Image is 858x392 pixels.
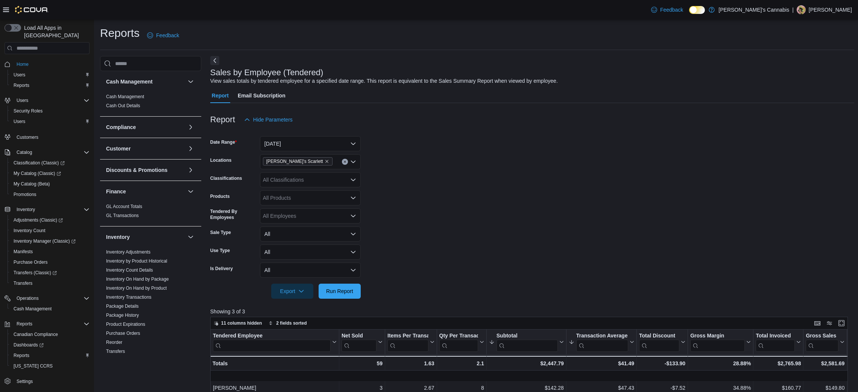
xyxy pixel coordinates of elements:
[15,6,49,14] img: Cova
[186,144,195,153] button: Customer
[100,248,201,377] div: Inventory
[8,225,93,236] button: Inventory Count
[144,28,182,43] a: Feedback
[14,160,65,166] span: Classification (Classic)
[11,279,90,288] span: Transfers
[342,333,383,352] button: Net Sold
[813,319,822,328] button: Keyboard shortcuts
[106,94,144,99] a: Cash Management
[14,377,90,386] span: Settings
[238,88,285,103] span: Email Subscription
[690,333,751,352] button: Gross Margin
[756,333,801,352] button: Total Invoiced
[213,359,337,368] div: Totals
[210,229,231,236] label: Sale Type
[14,352,29,359] span: Reports
[210,266,233,272] label: Is Delivery
[8,340,93,350] a: Dashboards
[2,204,93,215] button: Inventory
[14,82,29,88] span: Reports
[14,59,90,69] span: Home
[186,166,195,175] button: Discounts & Promotions
[2,131,93,142] button: Customers
[439,333,484,352] button: Qty Per Transaction
[106,213,139,218] a: GL Transactions
[106,295,152,300] a: Inventory Transactions
[241,112,296,127] button: Hide Parameters
[11,106,46,115] a: Security Roles
[186,187,195,196] button: Finance
[106,339,122,345] span: Reorder
[14,363,53,369] span: [US_STATE] CCRS
[11,169,64,178] a: My Catalog (Classic)
[576,333,628,352] div: Transaction Average
[8,189,93,200] button: Promotions
[350,195,356,201] button: Open list of options
[106,331,140,336] a: Purchase Orders
[106,267,153,273] a: Inventory Count Details
[8,278,93,289] button: Transfers
[11,247,36,256] a: Manifests
[221,320,262,326] span: 11 columns hidden
[14,148,90,157] span: Catalog
[106,123,136,131] h3: Compliance
[11,330,90,339] span: Canadian Compliance
[106,249,150,255] span: Inventory Adjustments
[14,205,90,214] span: Inventory
[489,359,564,368] div: $2,447.79
[14,377,36,386] a: Settings
[14,108,43,114] span: Security Roles
[210,56,219,65] button: Next
[14,259,48,265] span: Purchase Orders
[106,213,139,219] span: GL Transactions
[106,204,142,210] span: GL Account Totals
[648,2,686,17] a: Feedback
[106,304,139,309] a: Package Details
[2,59,93,70] button: Home
[14,191,36,198] span: Promotions
[11,190,90,199] span: Promotions
[14,96,90,105] span: Users
[350,159,356,165] button: Open list of options
[106,285,167,291] span: Inventory On Hand by Product
[8,304,93,314] button: Cash Management
[806,359,844,368] div: $2,581.69
[210,139,237,145] label: Date Range
[11,216,66,225] a: Adjustments (Classic)
[213,333,337,352] button: Tendered Employee
[809,5,852,14] p: [PERSON_NAME]
[106,188,185,195] button: Finance
[756,333,795,340] div: Total Invoiced
[2,293,93,304] button: Operations
[212,88,229,103] span: Report
[325,159,329,164] button: Remove MaryJane's Scarlett from selection in this group
[21,24,90,39] span: Load All Apps in [GEOGRAPHIC_DATA]
[11,169,90,178] span: My Catalog (Classic)
[100,26,140,41] h1: Reports
[17,321,32,327] span: Reports
[11,351,32,360] a: Reports
[439,359,484,368] div: 2.1
[792,5,794,14] p: |
[14,205,38,214] button: Inventory
[14,217,63,223] span: Adjustments (Classic)
[14,249,33,255] span: Manifests
[106,166,167,174] h3: Discounts & Promotions
[11,216,90,225] span: Adjustments (Classic)
[689,6,705,14] input: Dark Mode
[210,77,558,85] div: View sales totals by tendered employee for a specified date range. This report is equivalent to t...
[106,233,185,241] button: Inventory
[17,134,38,140] span: Customers
[260,245,361,260] button: All
[106,276,169,282] span: Inventory On Hand by Package
[11,279,35,288] a: Transfers
[8,168,93,179] a: My Catalog (Classic)
[387,359,434,368] div: 1.63
[11,247,90,256] span: Manifests
[387,333,434,352] button: Items Per Transaction
[14,170,61,176] span: My Catalog (Classic)
[797,5,806,14] div: Chelsea Hamilton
